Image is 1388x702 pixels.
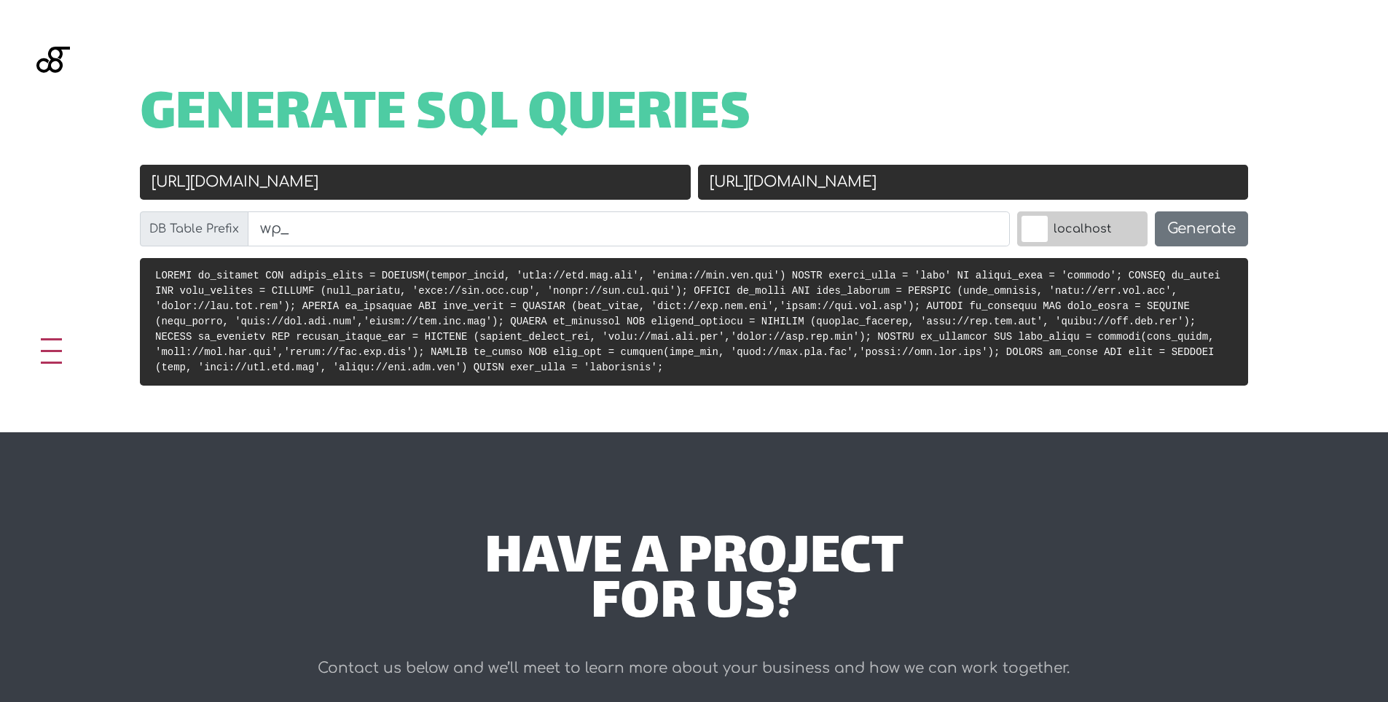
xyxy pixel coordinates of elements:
[140,211,248,246] label: DB Table Prefix
[155,270,1220,373] code: LOREMI do_sitamet CON adipis_elits = DOEIUSM(tempor_incid, 'utla://etd.mag.ali', 'enima://min.ven...
[1155,211,1248,246] button: Generate
[1017,211,1148,246] label: localhost
[36,47,70,156] img: Blackgate
[248,211,1010,246] input: wp_
[262,537,1126,628] div: have a project for us?
[262,654,1126,683] p: Contact us below and we’ll meet to learn more about your business and how we can work together.
[698,165,1249,200] input: New URL
[140,93,751,139] span: Generate SQL Queries
[140,165,691,200] input: Old URL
